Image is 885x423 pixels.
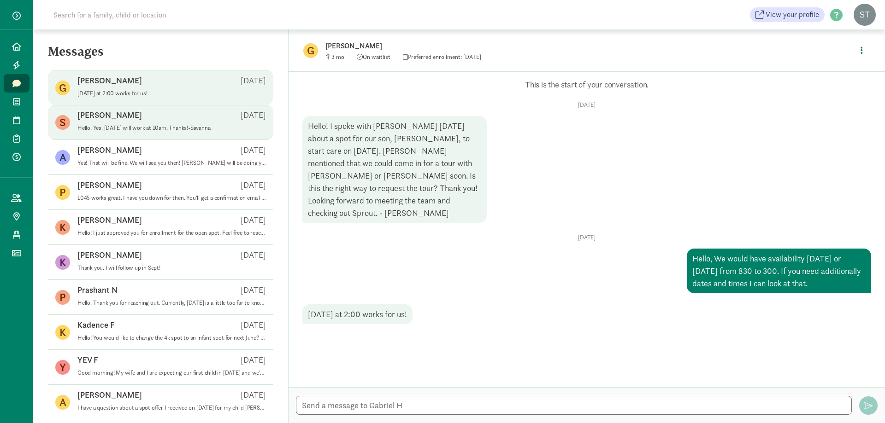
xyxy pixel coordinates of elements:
[241,354,266,365] p: [DATE]
[241,214,266,226] p: [DATE]
[77,180,142,191] p: [PERSON_NAME]
[357,53,390,61] span: On waitlist
[302,79,871,90] p: This is the start of your conversation.
[241,75,266,86] p: [DATE]
[55,220,70,235] figure: K
[241,249,266,261] p: [DATE]
[55,115,70,130] figure: S
[77,90,266,97] p: [DATE] at 2:00 works for us!
[302,234,871,241] p: [DATE]
[55,395,70,410] figure: A
[302,304,413,324] div: [DATE] at 2:00 works for us!
[302,101,871,109] p: [DATE]
[77,194,266,202] p: 1045 works great. I have you down for then. You'll get a confirmation email from kinside, as well...
[77,264,266,272] p: Thank you. I will follow up in Sept!
[77,354,98,365] p: YEV F
[55,325,70,340] figure: K
[55,360,70,375] figure: Y
[77,110,142,121] p: [PERSON_NAME]
[766,9,819,20] span: View your profile
[77,145,142,156] p: [PERSON_NAME]
[48,6,307,24] input: Search for a family, child or location
[687,249,871,293] div: Hello, We would have availability [DATE] or [DATE] from 830 to 300. If you need additionally date...
[241,145,266,156] p: [DATE]
[241,319,266,330] p: [DATE]
[55,185,70,200] figure: P
[77,284,118,296] p: Prashant N
[55,81,70,95] figure: G
[77,369,266,377] p: Good morning! My wife and I are expecting our first child in [DATE] and we'd love to take a tour ...
[77,319,115,330] p: Kadence F
[241,284,266,296] p: [DATE]
[77,229,266,237] p: Hello! I just approved you for enrollment for the open spot. Feel free to reach out when you are ...
[302,116,487,223] div: Hello! I spoke with [PERSON_NAME] [DATE] about a spot for our son, [PERSON_NAME], to start care o...
[403,53,481,61] span: Preferred enrollment: [DATE]
[241,180,266,191] p: [DATE]
[55,290,70,305] figure: P
[77,249,142,261] p: [PERSON_NAME]
[77,159,266,167] p: Yes! That will be fine. We will see you then! [PERSON_NAME] will be doing your tour.
[303,43,318,58] figure: G
[77,75,142,86] p: [PERSON_NAME]
[325,40,616,52] p: [PERSON_NAME]
[241,389,266,400] p: [DATE]
[77,124,266,132] p: Hello. Yes, [DATE] will work at 10am. Thanks!-Savanna
[241,110,266,121] p: [DATE]
[77,389,142,400] p: [PERSON_NAME]
[33,44,288,66] h5: Messages
[77,404,266,411] p: I have a question about a spot offer I received on [DATE] for my child [PERSON_NAME]. My question...
[750,7,825,22] a: View your profile
[55,255,70,270] figure: K
[331,53,344,61] span: 3
[77,334,266,342] p: Hello! You would like to change the 4k spot to an infant spot for next June? If so, could you ple...
[77,214,142,226] p: [PERSON_NAME]
[77,299,266,307] p: Hello, Thank you for reaching out. Currently, [DATE] is a little too far to know what our enrollm...
[55,150,70,165] figure: A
